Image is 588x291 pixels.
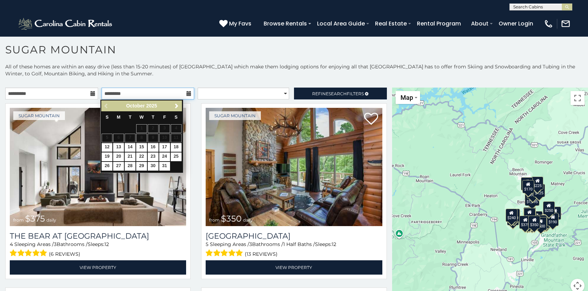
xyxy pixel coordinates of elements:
span: 3 [54,241,57,247]
span: 4 [10,241,13,247]
a: 30 [148,162,159,171]
span: My Favs [229,19,251,28]
span: from [209,217,220,223]
a: [GEOGRAPHIC_DATA] [206,231,382,241]
h3: The Bear At Sugar Mountain [10,231,186,241]
a: Local Area Guide [314,17,368,30]
a: 18 [171,143,182,152]
a: 31 [159,162,170,171]
div: $500 [535,217,547,230]
span: 12 [104,241,109,247]
a: Rental Program [413,17,464,30]
span: 5 [206,241,208,247]
a: 13 [113,143,124,152]
span: October [126,103,145,109]
div: $190 [523,207,535,221]
span: daily [243,217,253,223]
a: 16 [148,143,159,152]
h3: Grouse Moor Lodge [206,231,382,241]
a: 24 [159,152,170,161]
div: $200 [531,211,543,224]
span: (13 reviews) [245,249,278,259]
img: phone-regular-white.png [544,19,553,29]
a: View Property [10,260,186,275]
button: Change map style [396,91,420,104]
a: 22 [136,152,147,161]
div: $375 [520,216,531,229]
span: daily [46,217,56,223]
a: View Property [206,260,382,275]
a: 25 [171,152,182,161]
a: 23 [148,152,159,161]
a: 26 [102,162,112,171]
div: $170 [522,180,534,193]
a: The Bear At Sugar Mountain from $375 daily [10,108,186,226]
a: 21 [125,152,135,161]
span: 12 [332,241,336,247]
span: Map [400,94,413,101]
div: $240 [521,177,533,191]
div: $350 [528,216,540,229]
a: Browse Rentals [260,17,310,30]
span: Wednesday [140,115,144,120]
span: $350 [221,214,242,224]
span: 3 [249,241,252,247]
a: 27 [113,162,124,171]
a: 28 [125,162,135,171]
span: Sunday [106,115,109,120]
span: Thursday [152,115,155,120]
a: Sugar Mountain [209,111,261,120]
div: $195 [538,215,550,228]
a: Sugar Mountain [13,111,65,120]
div: Sleeping Areas / Bathrooms / Sleeps: [206,241,382,259]
div: $250 [543,201,555,215]
img: White-1-2.png [17,17,114,31]
a: The Bear At [GEOGRAPHIC_DATA] [10,231,186,241]
img: The Bear At Sugar Mountain [10,108,186,226]
img: mail-regular-white.png [561,19,571,29]
div: $155 [549,207,561,220]
a: Add to favorites [364,112,378,127]
a: RefineSearchFilters [294,88,387,99]
a: Grouse Moor Lodge from $350 daily [206,108,382,226]
span: Next [174,103,179,109]
a: 17 [159,143,170,152]
a: 15 [136,143,147,152]
img: Grouse Moor Lodge [206,108,382,226]
div: $225 [532,177,544,190]
div: $1,095 [525,193,539,206]
a: Real Estate [372,17,410,30]
span: Search [329,91,347,96]
span: Saturday [175,115,177,120]
a: Next [172,102,181,110]
a: My Favs [219,19,253,28]
div: $240 [506,209,517,222]
span: Monday [117,115,120,120]
span: 2025 [146,103,157,109]
span: Refine Filters [312,91,364,96]
span: 1 Half Baths / [283,241,315,247]
a: 19 [102,152,112,161]
a: 29 [136,162,147,171]
div: Sleeping Areas / Bathrooms / Sleeps: [10,241,186,259]
span: (6 reviews) [49,249,80,259]
a: 20 [113,152,124,161]
a: 12 [102,143,112,152]
span: Tuesday [129,115,132,120]
div: $300 [524,208,536,221]
a: 14 [125,143,135,152]
button: Toggle fullscreen view [571,91,585,105]
span: $375 [25,214,45,224]
span: from [13,217,24,223]
a: Owner Login [495,17,537,30]
a: About [468,17,492,30]
div: $125 [533,184,545,197]
div: $190 [547,213,559,226]
span: Friday [163,115,166,120]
